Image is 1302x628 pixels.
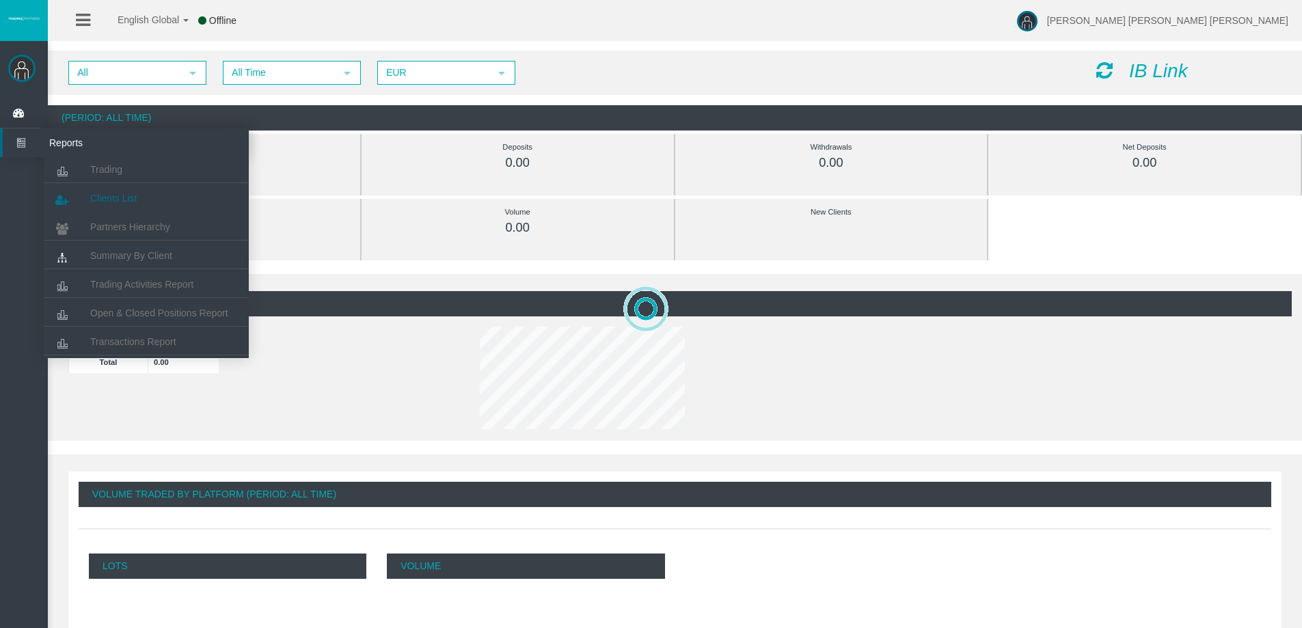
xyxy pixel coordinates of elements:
[392,139,643,155] div: Deposits
[1019,155,1270,171] div: 0.00
[90,164,122,175] span: Trading
[44,157,249,182] a: Trading
[3,128,249,157] a: Reports
[706,139,957,155] div: Withdrawals
[1047,15,1288,26] span: [PERSON_NAME] [PERSON_NAME] [PERSON_NAME]
[90,250,172,261] span: Summary By Client
[496,68,507,79] span: select
[70,62,180,83] span: All
[379,62,489,83] span: EUR
[392,155,643,171] div: 0.00
[90,336,176,347] span: Transactions Report
[224,62,335,83] span: All Time
[44,215,249,239] a: Partners Hierarchy
[706,155,957,171] div: 0.00
[44,272,249,297] a: Trading Activities Report
[392,204,643,220] div: Volume
[69,351,148,373] td: Total
[706,204,957,220] div: New Clients
[7,16,41,21] img: logo.svg
[100,14,179,25] span: English Global
[1096,61,1113,80] i: Reload Dashboard
[39,128,173,157] span: Reports
[44,243,249,268] a: Summary By Client
[1017,11,1037,31] img: user-image
[79,482,1271,507] div: Volume Traded By Platform (Period: All Time)
[392,220,643,236] div: 0.00
[90,308,228,318] span: Open & Closed Positions Report
[90,221,170,232] span: Partners Hierarchy
[44,186,249,210] a: Clients List
[187,68,198,79] span: select
[44,329,249,354] a: Transactions Report
[209,15,236,26] span: Offline
[342,68,353,79] span: select
[48,105,1302,131] div: (Period: All Time)
[90,279,193,290] span: Trading Activities Report
[1019,139,1270,155] div: Net Deposits
[90,193,137,204] span: Clients List
[148,351,219,373] td: 0.00
[387,554,664,579] p: Volume
[1129,60,1188,81] i: IB Link
[44,301,249,325] a: Open & Closed Positions Report
[89,554,366,579] p: Lots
